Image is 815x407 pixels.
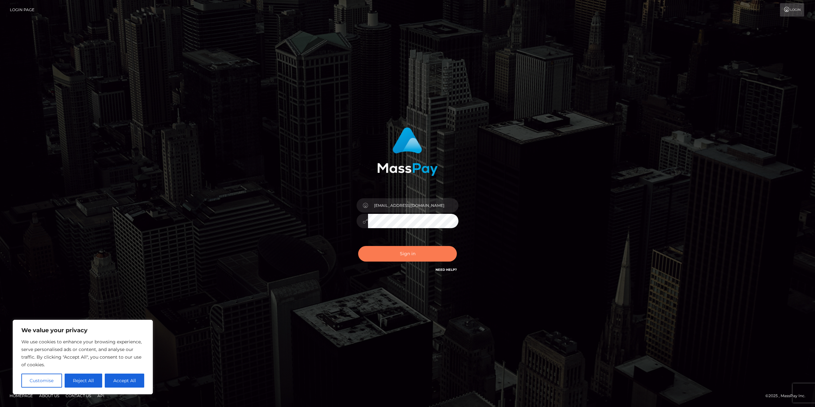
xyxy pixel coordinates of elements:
[780,3,804,17] a: Login
[37,391,62,401] a: About Us
[95,391,107,401] a: API
[7,391,35,401] a: Homepage
[21,374,62,388] button: Customise
[377,127,438,176] img: MassPay Login
[63,391,94,401] a: Contact Us
[368,198,458,213] input: Username...
[21,326,144,334] p: We value your privacy
[358,246,457,262] button: Sign in
[65,374,103,388] button: Reject All
[10,3,34,17] a: Login Page
[436,268,457,272] a: Need Help?
[105,374,144,388] button: Accept All
[765,392,810,399] div: © 2025 , MassPay Inc.
[13,320,153,394] div: We value your privacy
[21,338,144,368] p: We use cookies to enhance your browsing experience, serve personalised ads or content, and analys...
